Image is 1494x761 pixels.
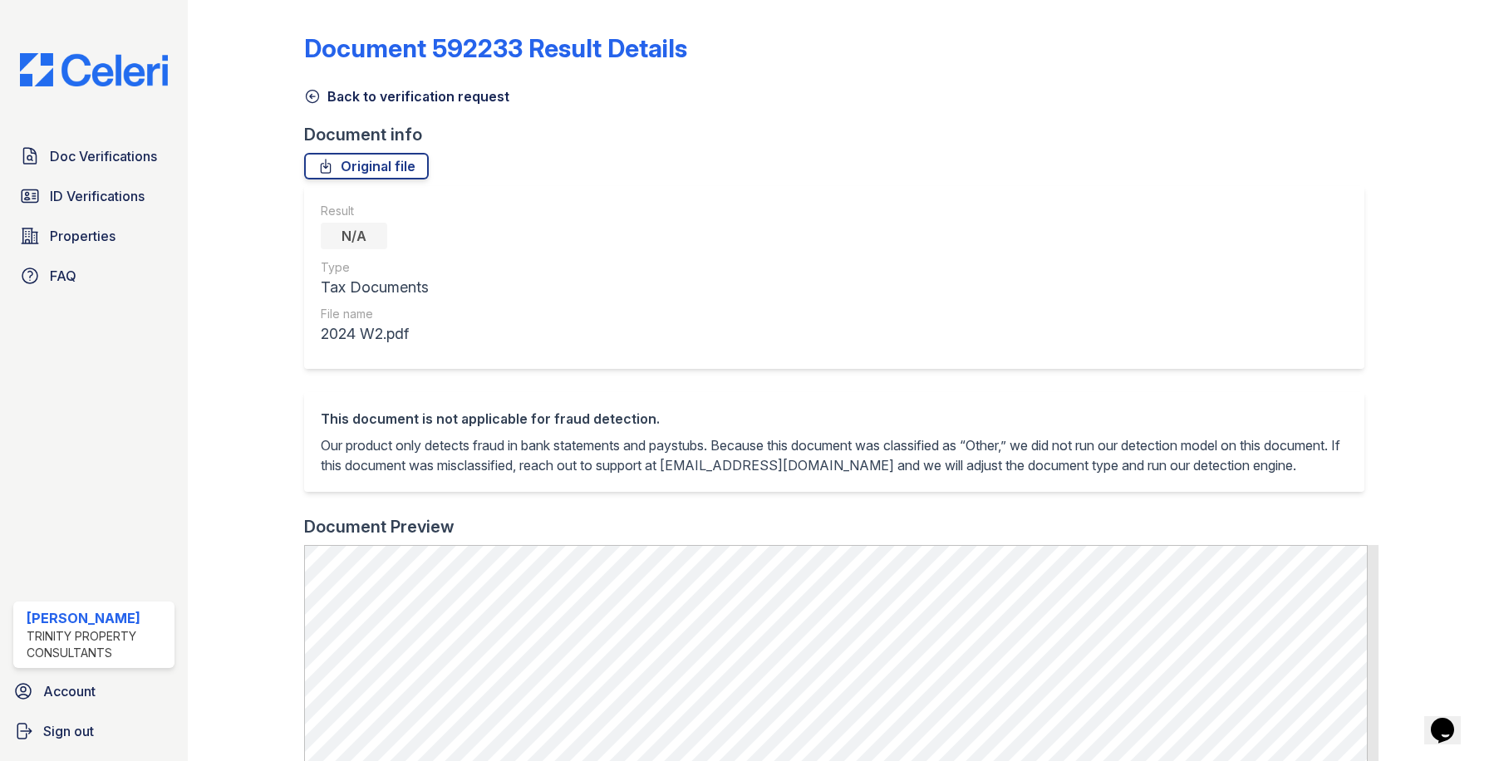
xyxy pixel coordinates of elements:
[304,153,429,179] a: Original file
[43,681,96,701] span: Account
[13,140,174,173] a: Doc Verifications
[50,266,76,286] span: FAQ
[1424,695,1477,744] iframe: chat widget
[304,33,687,63] a: Document 592233 Result Details
[321,322,429,346] div: 2024 W2.pdf
[304,86,509,106] a: Back to verification request
[27,608,168,628] div: [PERSON_NAME]
[50,186,145,206] span: ID Verifications
[321,435,1349,475] p: Our product only detects fraud in bank statements and paystubs. Because this document was classif...
[321,259,429,276] div: Type
[13,259,174,292] a: FAQ
[321,306,429,322] div: File name
[7,53,181,86] img: CE_Logo_Blue-a8612792a0a2168367f1c8372b55b34899dd931a85d93a1a3d3e32e68fde9ad4.png
[50,226,115,246] span: Properties
[321,203,429,219] div: Result
[13,179,174,213] a: ID Verifications
[304,123,1379,146] div: Document info
[43,721,94,741] span: Sign out
[27,628,168,661] div: Trinity Property Consultants
[7,714,181,748] a: Sign out
[321,276,429,299] div: Tax Documents
[7,675,181,708] a: Account
[50,146,157,166] span: Doc Verifications
[304,515,455,538] div: Document Preview
[321,409,1349,429] div: This document is not applicable for fraud detection.
[13,219,174,253] a: Properties
[321,223,387,249] div: N/A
